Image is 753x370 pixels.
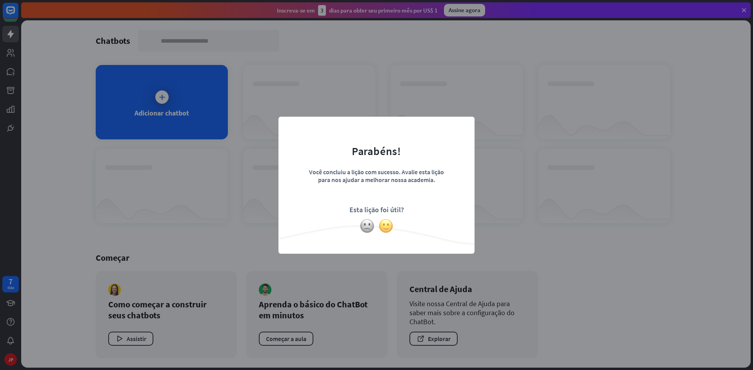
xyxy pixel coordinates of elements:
[360,218,375,233] img: rosto ligeiramente franzido
[378,218,393,233] img: rosto ligeiramente sorridente
[352,144,401,158] font: Parabéns!
[6,3,30,27] button: Abra o widget de bate-papo do LiveChat
[309,168,444,184] font: Você concluiu a lição com sucesso. Avalie esta lição para nos ajudar a melhorar nossa academia.
[349,205,404,214] font: Esta lição foi útil?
